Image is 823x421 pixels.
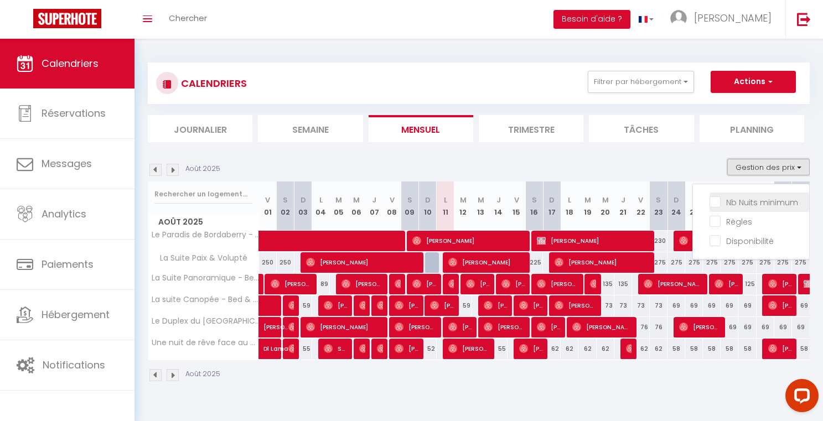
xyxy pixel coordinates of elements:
[757,317,774,337] div: 69
[738,274,756,294] div: 125
[792,252,810,273] div: 275
[341,273,383,294] span: [PERSON_NAME]
[667,181,685,231] th: 24
[466,273,490,294] span: [PERSON_NAME]
[42,207,86,221] span: Analytics
[626,338,632,359] span: [PERSON_NAME]
[359,338,365,359] span: [PERSON_NAME]
[301,195,306,205] abbr: D
[288,295,294,316] span: [PERSON_NAME]
[401,181,418,231] th: 09
[277,252,294,273] div: 250
[537,230,649,251] span: [PERSON_NAME]
[738,295,756,316] div: 69
[674,195,679,205] abbr: D
[263,332,289,354] span: Dl Lama
[519,295,543,316] span: [PERSON_NAME]
[148,115,252,142] li: Journalier
[288,338,294,359] span: [PERSON_NAME]
[667,252,685,273] div: 275
[265,195,270,205] abbr: V
[650,252,667,273] div: 275
[312,181,330,231] th: 04
[555,295,596,316] span: [PERSON_NAME]
[150,231,261,239] span: Le Paradis de Bordaberry - Bed & Views
[792,339,810,359] div: 58
[42,157,92,170] span: Messages
[454,181,472,231] th: 12
[479,115,583,142] li: Trimestre
[348,181,365,231] th: 06
[294,339,312,359] div: 55
[185,369,220,380] p: Août 2025
[738,339,756,359] div: 58
[667,295,685,316] div: 69
[395,316,436,337] span: [PERSON_NAME]
[549,195,555,205] abbr: D
[703,295,721,316] div: 69
[532,195,537,205] abbr: S
[150,317,261,325] span: Le Duplex du [GEOGRAPHIC_DATA]
[178,71,247,96] h3: CALENDRIERS
[496,195,501,205] abbr: J
[377,295,383,316] span: [PERSON_NAME]
[42,106,106,120] span: Réservations
[703,252,721,273] div: 275
[478,195,484,205] abbr: M
[632,317,650,337] div: 76
[584,195,591,205] abbr: M
[738,252,756,273] div: 275
[721,181,738,231] th: 27
[460,195,467,205] abbr: M
[543,181,561,231] th: 17
[715,273,738,294] span: [PERSON_NAME]
[777,375,823,421] iframe: LiveChat chat widget
[588,71,694,93] button: Filtrer par hébergement
[703,181,721,231] th: 26
[543,339,561,359] div: 62
[412,273,436,294] span: [PERSON_NAME]
[667,339,685,359] div: 58
[632,181,650,231] th: 22
[721,339,738,359] div: 58
[259,252,277,273] div: 250
[774,252,792,273] div: 275
[377,338,383,359] span: [PERSON_NAME]
[372,195,376,205] abbr: J
[448,338,490,359] span: [PERSON_NAME]
[638,195,643,205] abbr: V
[768,338,792,359] span: [PERSON_NAME]
[694,11,772,25] span: [PERSON_NAME]
[444,195,447,205] abbr: L
[448,273,454,294] span: [PERSON_NAME]
[561,339,578,359] div: 62
[43,358,105,372] span: Notifications
[555,252,649,273] span: [PERSON_NAME]
[553,10,630,29] button: Besoin d'aide ?
[614,181,632,231] th: 21
[390,195,395,205] abbr: V
[412,230,525,251] span: [PERSON_NAME]
[42,257,94,271] span: Paiements
[792,317,810,337] div: 69
[33,9,101,28] img: Super Booking
[525,181,543,231] th: 16
[271,273,312,294] span: [PERSON_NAME]
[418,181,436,231] th: 10
[312,274,330,294] div: 89
[359,295,365,316] span: [PERSON_NAME]
[185,164,220,174] p: Août 2025
[650,181,667,231] th: 23
[590,273,596,294] span: [PERSON_NAME]
[508,181,525,231] th: 15
[632,339,650,359] div: 62
[656,195,661,205] abbr: S
[685,252,703,273] div: 275
[700,115,804,142] li: Planning
[319,195,323,205] abbr: L
[721,295,738,316] div: 69
[597,295,614,316] div: 73
[561,181,578,231] th: 18
[670,10,687,27] img: ...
